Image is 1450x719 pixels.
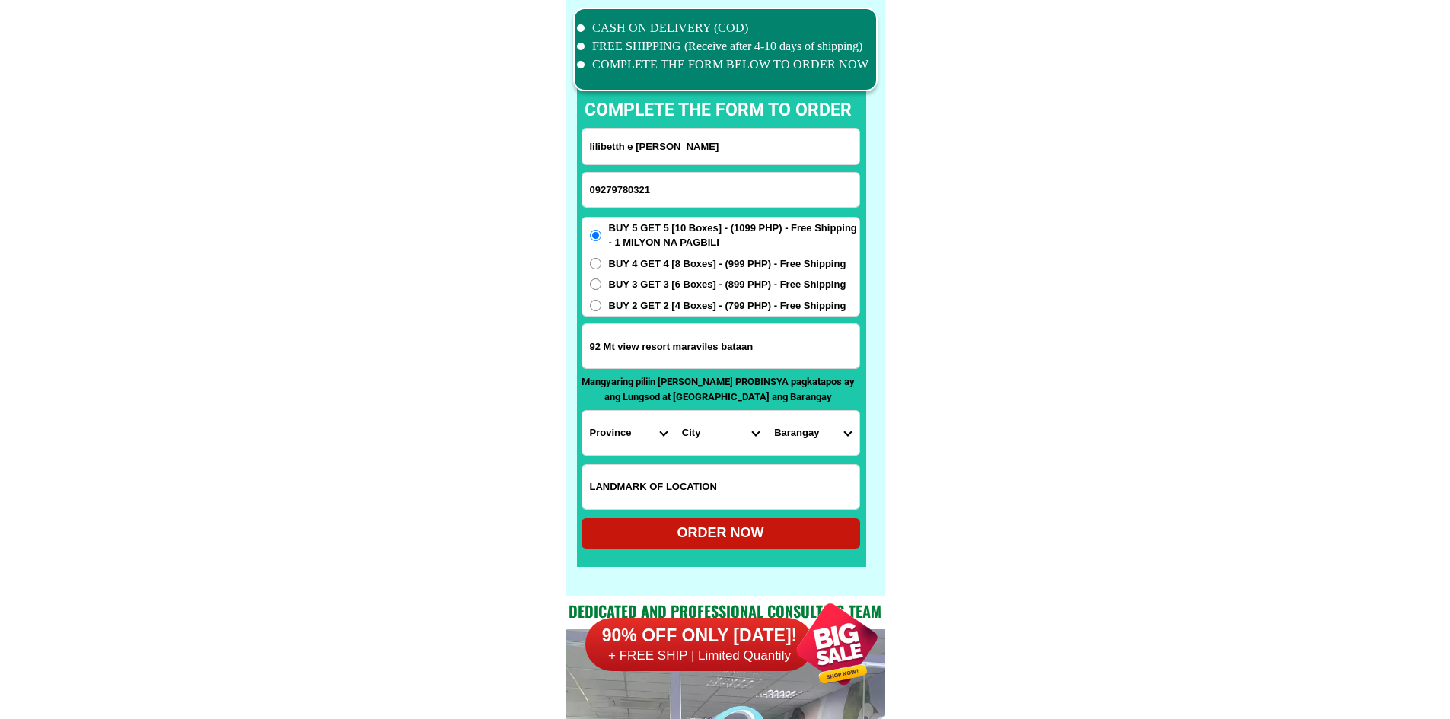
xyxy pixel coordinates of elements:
[590,258,601,269] input: BUY 4 GET 4 [8 Boxes] - (999 PHP) - Free Shipping
[609,298,846,313] span: BUY 2 GET 2 [4 Boxes] - (799 PHP) - Free Shipping
[590,278,601,290] input: BUY 3 GET 3 [6 Boxes] - (899 PHP) - Free Shipping
[577,37,869,56] li: FREE SHIPPING (Receive after 4-10 days of shipping)
[577,56,869,74] li: COMPLETE THE FORM BELOW TO ORDER NOW
[582,129,859,164] input: Input full_name
[609,221,859,250] span: BUY 5 GET 5 [10 Boxes] - (1099 PHP) - Free Shipping - 1 MILYON NA PAGBILI
[609,256,846,272] span: BUY 4 GET 4 [8 Boxes] - (999 PHP) - Free Shipping
[577,19,869,37] li: CASH ON DELIVERY (COD)
[582,173,859,207] input: Input phone_number
[569,97,867,124] p: complete the form to order
[674,411,766,455] select: Select district
[582,324,859,368] input: Input address
[609,277,846,292] span: BUY 3 GET 3 [6 Boxes] - (899 PHP) - Free Shipping
[582,523,860,543] div: ORDER NOW
[566,600,885,622] h2: Dedicated and professional consulting team
[590,300,601,311] input: BUY 2 GET 2 [4 Boxes] - (799 PHP) - Free Shipping
[590,230,601,241] input: BUY 5 GET 5 [10 Boxes] - (1099 PHP) - Free Shipping - 1 MILYON NA PAGBILI
[582,411,674,455] select: Select province
[585,625,814,647] h6: 90% OFF ONLY [DATE]!
[582,465,859,509] input: Input LANDMARKOFLOCATION
[766,411,859,455] select: Select commune
[585,647,814,664] h6: + FREE SHIP | Limited Quantily
[582,374,856,404] p: Mangyaring piliin [PERSON_NAME] PROBINSYA pagkatapos ay ang Lungsod at [GEOGRAPHIC_DATA] ang Bara...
